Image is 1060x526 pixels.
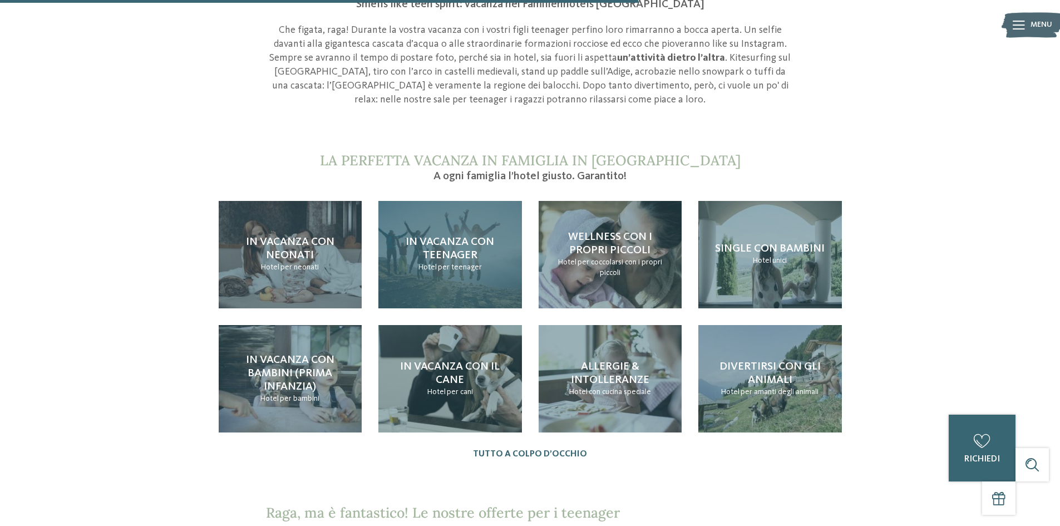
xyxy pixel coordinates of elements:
[569,388,588,396] span: Hotel
[698,325,842,432] a: Progettate delle vacanze con i vostri figli teenager? Divertirsi con gli animali Hotel per amanti...
[578,258,662,277] span: per coccolarsi con i propri piccoli
[246,237,334,261] span: In vacanza con neonati
[219,325,362,432] a: Progettate delle vacanze con i vostri figli teenager? In vacanza con bambini (prima infanzia) Hot...
[741,388,819,396] span: per amanti degli animali
[589,388,651,396] span: con cucina speciale
[260,395,279,402] span: Hotel
[698,201,842,308] a: Progettate delle vacanze con i vostri figli teenager? Single con bambini Hotel unici
[219,201,362,308] a: Progettate delle vacanze con i vostri figli teenager? In vacanza con neonati Hotel per neonati
[568,232,652,256] span: Wellness con i propri piccoli
[539,325,682,432] a: Progettate delle vacanze con i vostri figli teenager? Allergie & intolleranze Hotel con cucina sp...
[473,449,587,460] a: Tutto a colpo d’occhio
[715,243,825,254] span: Single con bambini
[438,263,482,271] span: per teenager
[753,257,771,264] span: Hotel
[964,455,1000,464] span: richiedi
[378,201,522,308] a: Progettate delle vacanze con i vostri figli teenager? In vacanza con teenager Hotel per teenager
[261,263,279,271] span: Hotel
[427,388,446,396] span: Hotel
[280,395,319,402] span: per bambini
[280,263,319,271] span: per neonati
[378,325,522,432] a: Progettate delle vacanze con i vostri figli teenager? In vacanza con il cane Hotel per cani
[447,388,473,396] span: per cani
[617,53,725,63] strong: un’attività dietro l’altra
[320,151,741,169] span: La perfetta vacanza in famiglia in [GEOGRAPHIC_DATA]
[266,504,620,522] span: Raga, ma è fantastico! Le nostre offerte per i teenager
[266,23,795,107] p: Che figata, raga! Durante la vostra vacanza con i vostri figli teenager perfino loro rimarranno a...
[539,201,682,308] a: Progettate delle vacanze con i vostri figli teenager? Wellness con i propri piccoli Hotel per coc...
[558,258,576,266] span: Hotel
[433,171,627,182] span: A ogni famiglia l’hotel giusto. Garantito!
[406,237,494,261] span: In vacanza con teenager
[949,415,1015,481] a: richiedi
[246,355,334,392] span: In vacanza con bambini (prima infanzia)
[400,361,500,386] span: In vacanza con il cane
[719,361,821,386] span: Divertirsi con gli animali
[418,263,437,271] span: Hotel
[571,361,649,386] span: Allergie & intolleranze
[772,257,787,264] span: unici
[721,388,739,396] span: Hotel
